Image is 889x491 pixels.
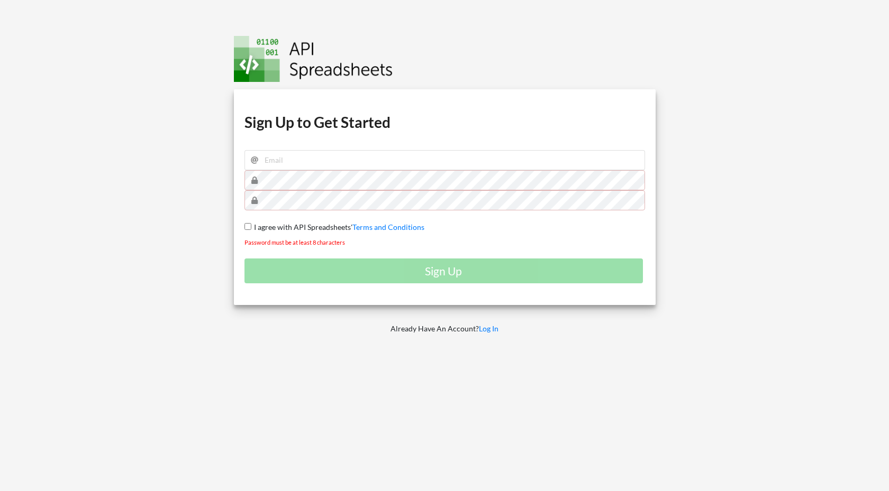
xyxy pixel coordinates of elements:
[234,36,393,82] img: Logo.png
[244,150,645,170] input: Email
[352,223,424,231] a: Terms and Conditions
[251,223,352,231] span: I agree with API Spreadsheets'
[244,113,645,132] h1: Sign Up to Get Started
[244,239,345,246] small: Password must be at least 8 characters
[226,323,663,334] p: Already Have An Account?
[479,324,498,333] a: Log In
